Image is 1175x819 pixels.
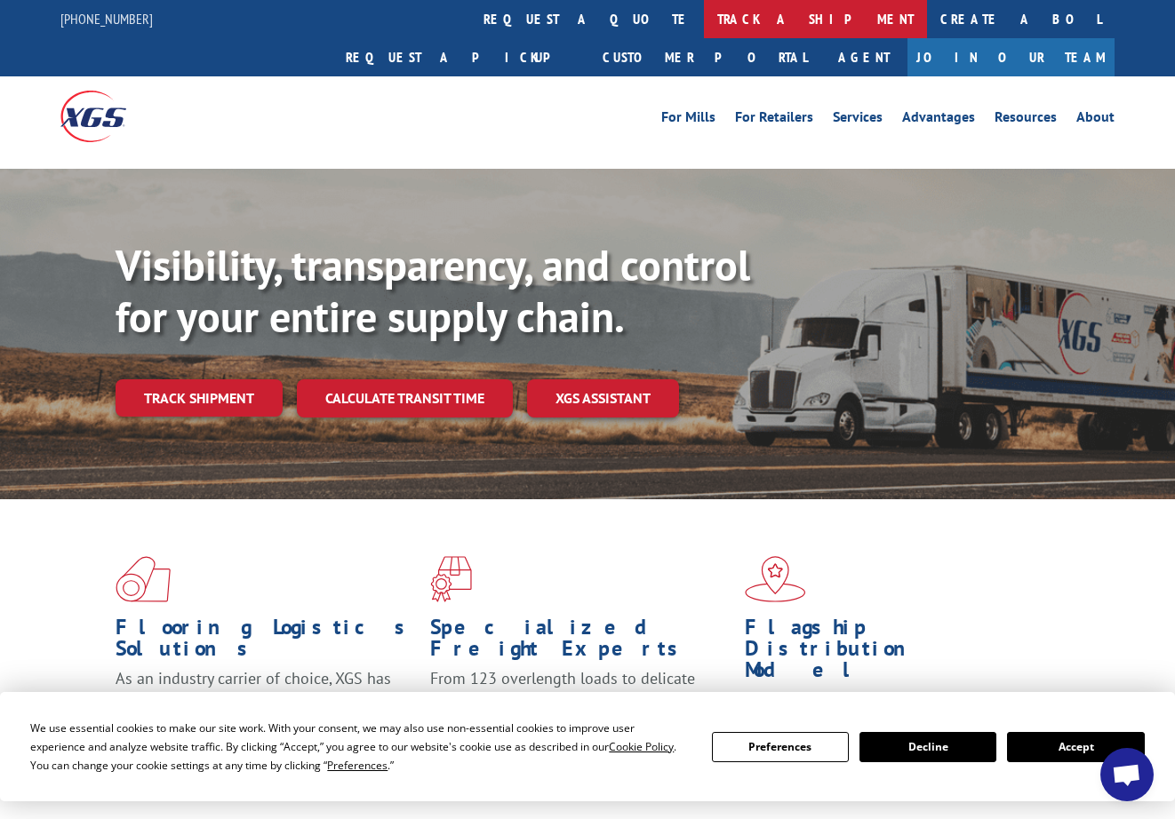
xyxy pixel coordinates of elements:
[116,379,283,417] a: Track shipment
[745,689,1023,752] span: Our agile distribution network gives you nationwide inventory management on demand.
[116,556,171,602] img: xgs-icon-total-supply-chain-intelligence-red
[1076,110,1115,130] a: About
[609,739,674,754] span: Cookie Policy
[902,110,975,130] a: Advantages
[116,668,391,731] span: As an industry carrier of choice, XGS has brought innovation and dedication to flooring logistics...
[735,110,813,130] a: For Retailers
[430,616,731,668] h1: Specialized Freight Experts
[430,668,731,747] p: From 123 overlength loads to delicate cargo, our experienced staff knows the best way to move you...
[116,237,750,344] b: Visibility, transparency, and control for your entire supply chain.
[60,10,153,28] a: [PHONE_NUMBER]
[859,732,996,762] button: Decline
[820,38,907,76] a: Agent
[833,110,883,130] a: Services
[661,110,715,130] a: For Mills
[745,556,806,602] img: xgs-icon-flagship-distribution-model-red
[430,556,472,602] img: xgs-icon-focused-on-flooring-red
[907,38,1115,76] a: Join Our Team
[1100,748,1154,801] div: Open chat
[116,616,417,668] h1: Flooring Logistics Solutions
[1007,732,1144,762] button: Accept
[527,379,679,417] a: XGS ASSISTANT
[745,616,1046,689] h1: Flagship Distribution Model
[589,38,820,76] a: Customer Portal
[995,110,1057,130] a: Resources
[712,732,849,762] button: Preferences
[327,758,388,773] span: Preferences
[332,38,589,76] a: Request a pickup
[30,719,690,775] div: We use essential cookies to make our site work. With your consent, we may also use non-essential ...
[297,379,513,417] a: Calculate transit time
